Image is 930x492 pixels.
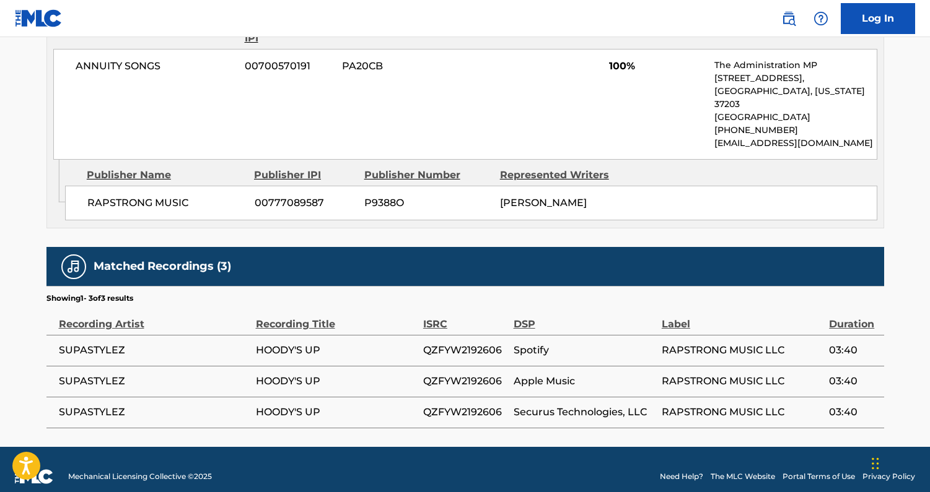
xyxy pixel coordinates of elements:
div: Publisher IPI [254,168,355,183]
span: RAPSTRONG MUSIC LLC [662,374,823,389]
div: ISRC [423,304,507,332]
div: Drag [872,445,879,482]
img: help [814,11,828,26]
p: [PHONE_NUMBER] [714,124,876,137]
span: SUPASTYLEZ [59,405,250,420]
span: RAPSTRONG MUSIC LLC [662,343,823,358]
h5: Matched Recordings (3) [94,259,231,274]
p: [GEOGRAPHIC_DATA], [US_STATE] 37203 [714,85,876,111]
p: Showing 1 - 3 of 3 results [46,293,133,304]
a: The MLC Website [711,471,775,482]
span: Apple Music [514,374,656,389]
div: Recording Artist [59,304,250,332]
span: 00700570191 [245,59,333,74]
a: Public Search [776,6,801,31]
span: P9388O [364,196,491,210]
span: RAPSTRONG MUSIC LLC [662,405,823,420]
div: Duration [829,304,877,332]
div: DSP [514,304,656,332]
div: Help [809,6,833,31]
div: Recording Title [256,304,417,332]
span: ANNUITY SONGS [76,59,236,74]
p: [STREET_ADDRESS], [714,72,876,85]
span: RAPSTRONG MUSIC [87,196,245,210]
span: SUPASTYLEZ [59,374,250,389]
div: Represented Writers [500,168,626,183]
a: Portal Terms of Use [783,471,855,482]
img: Matched Recordings [66,259,81,274]
img: logo [15,469,53,484]
span: QZFYW2192606 [423,405,507,420]
img: MLC Logo [15,9,63,27]
span: Spotify [514,343,656,358]
iframe: Chat Widget [868,433,930,492]
div: Publisher Number [364,168,491,183]
span: 100% [609,59,705,74]
span: [PERSON_NAME] [500,197,587,209]
span: HOODY'S UP [256,343,417,358]
span: Securus Technologies, LLC [514,405,656,420]
span: QZFYW2192606 [423,343,507,358]
a: Need Help? [660,471,703,482]
p: The Administration MP [714,59,876,72]
img: search [781,11,796,26]
span: 03:40 [829,374,877,389]
span: 00777089587 [255,196,355,210]
div: Label [662,304,823,332]
span: HOODY'S UP [256,374,417,389]
p: [GEOGRAPHIC_DATA] [714,111,876,124]
span: Mechanical Licensing Collective © 2025 [68,471,212,482]
a: Log In [841,3,915,34]
span: HOODY'S UP [256,405,417,420]
p: [EMAIL_ADDRESS][DOMAIN_NAME] [714,137,876,150]
span: 03:40 [829,343,877,358]
div: Publisher Name [87,168,245,183]
span: 03:40 [829,405,877,420]
span: QZFYW2192606 [423,374,507,389]
span: SUPASTYLEZ [59,343,250,358]
a: Privacy Policy [862,471,915,482]
span: PA20CB [342,59,462,74]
